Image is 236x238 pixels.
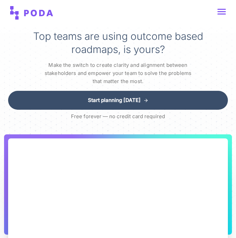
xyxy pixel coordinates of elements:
span: Top teams are using outcome based roadmaps, is yours? [33,30,203,55]
p: Free forever — no credit card required [71,112,165,121]
p: Make the switch to create clarity and alignment between stakeholders and empower your team to sol... [43,61,193,85]
a: Start planning [DATE] [8,91,228,110]
img: Poda: Opportunity solution trees [10,6,53,20]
